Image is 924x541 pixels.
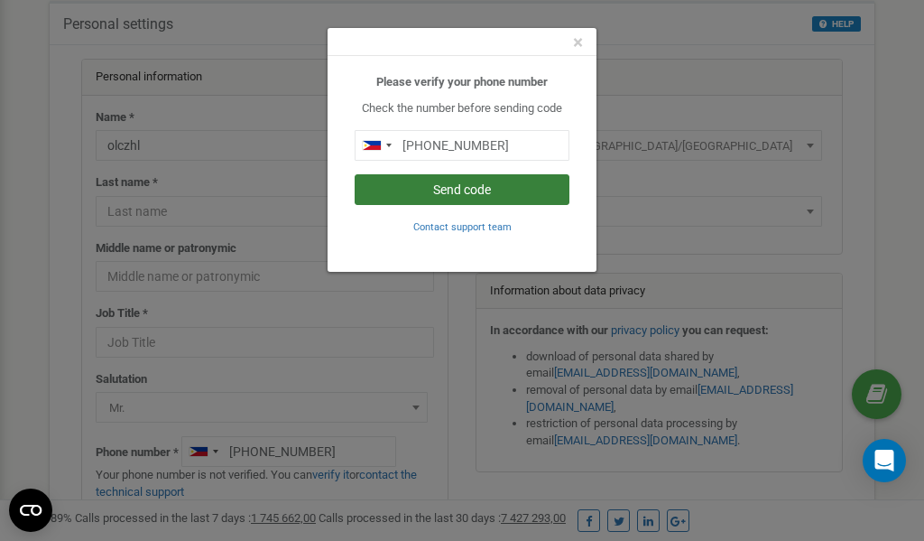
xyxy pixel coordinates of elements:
button: Open CMP widget [9,489,52,532]
b: Please verify your phone number [376,75,548,89]
button: Send code [355,174,569,205]
small: Contact support team [413,221,512,233]
button: Close [573,33,583,52]
p: Check the number before sending code [355,100,569,117]
span: × [573,32,583,53]
input: 0905 123 4567 [355,130,569,161]
div: Open Intercom Messenger [863,439,906,482]
a: Contact support team [413,219,512,233]
div: Telephone country code [356,131,397,160]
